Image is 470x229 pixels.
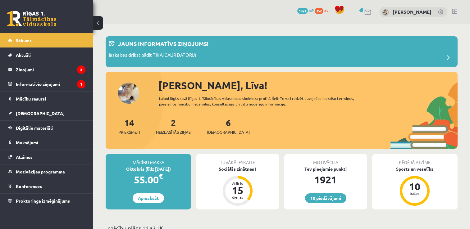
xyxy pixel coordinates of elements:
a: Rīgas 1. Tālmācības vidusskola [7,11,57,26]
legend: Maksājumi [16,135,85,150]
p: Jauns informatīvs ziņojums! [118,39,208,48]
div: Mācību maksa [106,154,191,166]
a: 2Neizlasītās ziņas [156,117,191,135]
span: Neizlasītās ziņas [156,129,191,135]
span: € [159,172,163,181]
div: 15 [228,185,247,195]
div: 55.00 [106,172,191,187]
a: 1921 mP [297,8,314,13]
a: 10 piedāvājumi [305,193,346,203]
div: dienas [228,195,247,199]
div: Atlicis [228,182,247,185]
span: Konferences [16,183,42,189]
span: Mācību resursi [16,96,46,101]
a: [DEMOGRAPHIC_DATA] [8,106,85,120]
div: 10 [405,182,424,191]
a: Apmaksāt [133,193,164,203]
span: Proktoringa izmēģinājums [16,198,70,204]
div: Tuvākā ieskaite [196,154,279,166]
a: Sociālās zinātnes I Atlicis 15 dienas [196,166,279,207]
a: Motivācijas programma [8,164,85,179]
a: Ziņojumi2 [8,62,85,77]
a: Sports un veselība 10 balles [372,166,458,207]
a: 14Priekšmeti [118,117,140,135]
legend: Ziņojumi [16,62,85,77]
div: balles [405,191,424,195]
span: Motivācijas programma [16,169,65,174]
a: Proktoringa izmēģinājums [8,194,85,208]
div: Pēdējā atzīme [372,154,458,166]
a: Informatīvie ziņojumi1 [8,77,85,91]
a: Aktuāli [8,48,85,62]
a: Sākums [8,33,85,47]
span: [DEMOGRAPHIC_DATA] [16,110,65,116]
a: 352 xp [315,8,331,13]
div: 1921 [284,172,367,187]
span: Sākums [16,38,32,43]
a: [PERSON_NAME] [393,9,431,15]
a: Konferences [8,179,85,193]
div: Sports un veselība [372,166,458,172]
i: 1 [77,80,85,88]
a: Digitālie materiāli [8,121,85,135]
span: xp [324,8,328,13]
span: [DEMOGRAPHIC_DATA] [207,129,250,135]
span: 1921 [297,8,308,14]
span: Aktuāli [16,52,31,58]
a: Jauns informatīvs ziņojums! Ieskaites drīkst pildīt TIKAI CAUR DATORU! [109,39,454,64]
span: Digitālie materiāli [16,125,53,131]
div: Motivācija [284,154,367,166]
div: Sociālās zinātnes I [196,166,279,172]
div: Tev pieejamie punkti [284,166,367,172]
i: 2 [77,65,85,74]
div: Oktobris (līdz [DATE]) [106,166,191,172]
div: Laipni lūgts savā Rīgas 1. Tālmācības vidusskolas skolnieka profilā. Šeit Tu vari redzēt tuvojošo... [159,96,370,107]
p: Ieskaites drīkst pildīt TIKAI CAUR DATORU! [109,52,196,60]
legend: Informatīvie ziņojumi [16,77,85,91]
span: 352 [315,8,323,14]
a: Atzīmes [8,150,85,164]
a: Maksājumi [8,135,85,150]
span: Priekšmeti [118,129,140,135]
span: Atzīmes [16,154,33,160]
img: Līva Suhareva [382,9,389,16]
a: 6[DEMOGRAPHIC_DATA] [207,117,250,135]
div: [PERSON_NAME], Līva! [158,78,458,93]
a: Mācību resursi [8,92,85,106]
span: mP [309,8,314,13]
